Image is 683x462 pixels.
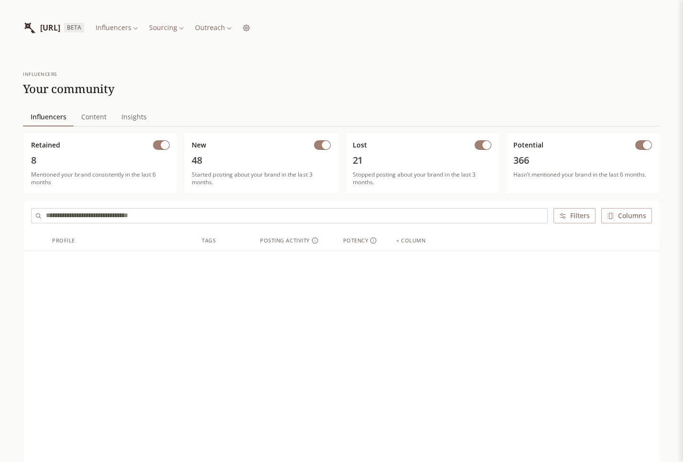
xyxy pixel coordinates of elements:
[353,154,491,167] span: 21
[353,171,491,186] span: Stopped posting about your brand in the last 3 months.
[23,15,84,40] a: InfluencerList.ai[URL]BETA
[23,107,74,126] a: Influencers
[27,110,70,124] span: Influencers
[353,140,367,150] span: Lost
[553,208,596,223] button: Filters
[52,237,75,245] div: Profile
[118,110,151,124] span: Insights
[192,171,330,186] span: Started posting about your brand in the last 3 months.
[192,140,206,150] span: New
[192,154,330,167] span: 48
[513,154,652,167] span: 366
[114,107,154,126] a: Insights
[202,237,216,245] div: Tags
[40,22,60,33] span: [URL]
[23,71,115,78] div: influencers
[513,171,652,178] span: Hasn’t mentioned your brand in the last 6 months.
[601,208,652,223] button: Columns
[23,82,115,96] h1: Your community
[64,23,84,32] span: BETA
[23,107,660,126] nav: Main
[343,237,377,245] div: Potency
[31,171,170,186] span: Mentioned your brand consistently in the last 6 months
[77,110,110,124] span: Content
[74,107,114,126] a: Content
[92,21,141,34] button: Influencers
[145,21,187,34] button: Sourcing
[396,237,425,245] div: + column
[513,140,543,150] span: Potential
[23,21,36,34] img: InfluencerList.ai
[31,140,60,150] span: Retained
[191,21,235,34] button: Outreach
[260,237,318,245] div: Posting Activity
[31,154,170,167] span: 8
